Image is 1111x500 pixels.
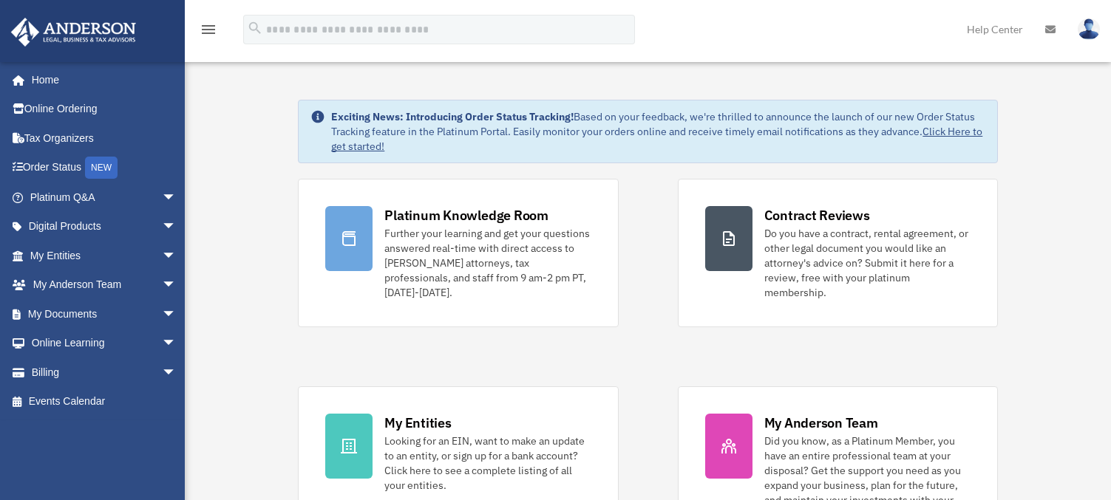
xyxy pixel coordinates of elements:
[678,179,998,327] a: Contract Reviews Do you have a contract, rental agreement, or other legal document you would like...
[10,241,199,270] a: My Entitiesarrow_drop_down
[162,241,191,271] span: arrow_drop_down
[764,226,971,300] div: Do you have a contract, rental agreement, or other legal document you would like an attorney's ad...
[384,414,451,432] div: My Entities
[10,270,199,300] a: My Anderson Teamarrow_drop_down
[10,95,199,124] a: Online Ordering
[384,226,591,300] div: Further your learning and get your questions answered real-time with direct access to [PERSON_NAM...
[10,212,199,242] a: Digital Productsarrow_drop_down
[384,206,548,225] div: Platinum Knowledge Room
[7,18,140,47] img: Anderson Advisors Platinum Portal
[162,329,191,359] span: arrow_drop_down
[162,357,191,388] span: arrow_drop_down
[331,110,574,123] strong: Exciting News: Introducing Order Status Tracking!
[384,434,591,493] div: Looking for an EIN, want to make an update to an entity, or sign up for a bank account? Click her...
[764,414,878,432] div: My Anderson Team
[10,65,191,95] a: Home
[10,329,199,358] a: Online Learningarrow_drop_down
[200,26,217,38] a: menu
[10,387,199,417] a: Events Calendar
[162,270,191,301] span: arrow_drop_down
[162,212,191,242] span: arrow_drop_down
[10,182,199,212] a: Platinum Q&Aarrow_drop_down
[331,125,982,153] a: Click Here to get started!
[10,153,199,183] a: Order StatusNEW
[85,157,118,179] div: NEW
[162,182,191,213] span: arrow_drop_down
[764,206,870,225] div: Contract Reviews
[200,21,217,38] i: menu
[1078,18,1100,40] img: User Pic
[10,299,199,329] a: My Documentsarrow_drop_down
[10,357,199,387] a: Billingarrow_drop_down
[331,109,985,154] div: Based on your feedback, we're thrilled to announce the launch of our new Order Status Tracking fe...
[247,20,263,36] i: search
[298,179,618,327] a: Platinum Knowledge Room Further your learning and get your questions answered real-time with dire...
[10,123,199,153] a: Tax Organizers
[162,299,191,329] span: arrow_drop_down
